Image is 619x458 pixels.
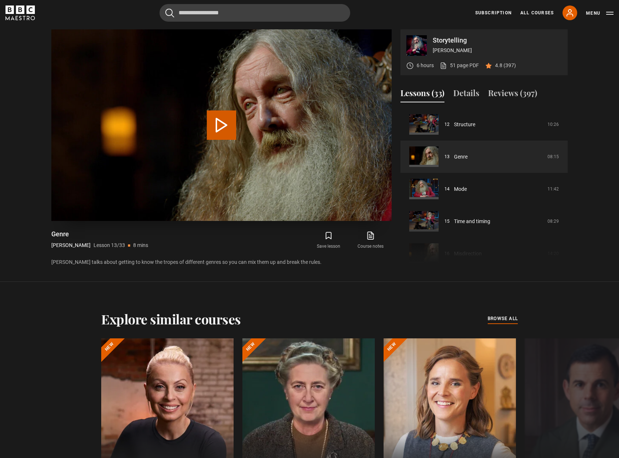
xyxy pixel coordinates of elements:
[94,241,125,249] p: Lesson 13/33
[133,241,148,249] p: 8 mins
[51,230,148,239] h1: Genre
[51,29,392,221] video-js: Video Player
[454,121,475,128] a: Structure
[207,110,236,140] button: Play Lesson Genre
[308,230,349,251] button: Save lesson
[488,315,518,323] a: browse all
[454,185,467,193] a: Mode
[350,230,392,251] a: Course notes
[488,87,537,102] button: Reviews (397)
[400,87,444,102] button: Lessons (33)
[51,241,91,249] p: [PERSON_NAME]
[453,87,479,102] button: Details
[454,218,490,225] a: Time and timing
[160,4,350,22] input: Search
[165,8,174,18] button: Submit the search query
[586,10,613,17] button: Toggle navigation
[520,10,554,16] a: All Courses
[495,62,516,69] p: 4.8 (397)
[488,315,518,322] span: browse all
[475,10,512,16] a: Subscription
[51,258,392,266] p: [PERSON_NAME] talks about getting to know the tropes of different genres so you can mix them up a...
[454,153,468,161] a: Genre
[433,37,562,44] p: Storytelling
[417,62,434,69] p: 6 hours
[440,62,479,69] a: 51 page PDF
[6,6,35,20] svg: BBC Maestro
[101,311,241,327] h2: Explore similar courses
[433,47,562,54] p: [PERSON_NAME]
